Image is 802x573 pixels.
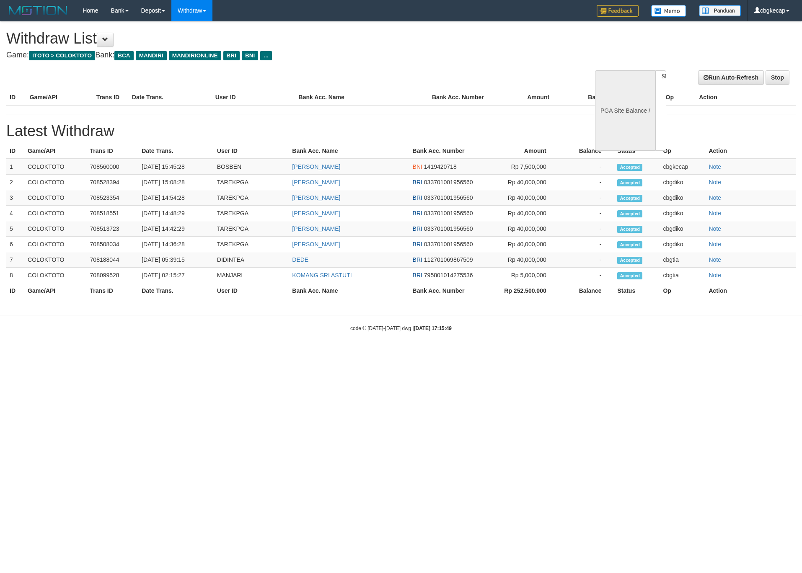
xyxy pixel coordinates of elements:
td: - [559,190,614,206]
a: [PERSON_NAME] [292,210,340,217]
span: BCA [114,51,133,60]
td: Rp 40,000,000 [489,190,559,206]
th: Game/API [24,283,87,299]
td: 708518551 [87,206,139,221]
a: Note [709,241,721,248]
a: Run Auto-Refresh [698,70,764,85]
td: Rp 7,500,000 [489,159,559,175]
span: ITOTO > COLOKTOTO [29,51,95,60]
td: 708508034 [87,237,139,252]
th: Bank Acc. Number [409,283,489,299]
a: Note [709,225,721,232]
th: User ID [214,283,289,299]
td: [DATE] 14:42:29 [138,221,214,237]
td: [DATE] 02:15:27 [138,268,214,283]
span: 033701001956560 [424,194,473,201]
td: COLOKTOTO [24,175,87,190]
td: TAREKPGA [214,190,289,206]
span: 033701001956560 [424,179,473,186]
th: Rp 252.500.000 [489,283,559,299]
span: Accepted [617,241,642,248]
td: DIDINTEA [214,252,289,268]
a: Note [709,272,721,279]
th: Op [660,143,705,159]
th: Action [696,90,796,105]
span: 795801014275536 [424,272,473,279]
td: [DATE] 15:45:28 [138,159,214,175]
th: Op [662,90,696,105]
span: Accepted [617,164,642,171]
a: [PERSON_NAME] [292,225,340,232]
th: Game/API [26,90,93,105]
td: Rp 40,000,000 [489,252,559,268]
th: ID [6,90,26,105]
td: - [559,206,614,221]
td: Rp 40,000,000 [489,175,559,190]
td: cbgkecap [660,159,705,175]
td: cbgdiko [660,190,705,206]
th: Bank Acc. Number [409,143,489,159]
span: 1419420718 [424,163,457,170]
span: Accepted [617,272,642,279]
span: BRI [413,179,422,186]
span: BRI [413,272,422,279]
th: Bank Acc. Name [289,143,409,159]
td: - [559,159,614,175]
td: COLOKTOTO [24,237,87,252]
a: Note [709,256,721,263]
td: - [559,175,614,190]
span: MANDIRI [136,51,167,60]
span: Accepted [617,226,642,233]
th: Action [705,143,796,159]
th: Date Trans. [138,143,214,159]
h1: Latest Withdraw [6,123,796,139]
th: Op [660,283,705,299]
td: 708523354 [87,190,139,206]
th: Trans ID [87,143,139,159]
span: BRI [413,194,422,201]
a: Note [709,179,721,186]
td: cbgdiko [660,175,705,190]
span: 033701001956560 [424,225,473,232]
td: TAREKPGA [214,237,289,252]
td: COLOKTOTO [24,190,87,206]
td: 708513723 [87,221,139,237]
td: - [559,221,614,237]
img: panduan.png [699,5,741,16]
span: 112701069867509 [424,256,473,263]
td: - [559,268,614,283]
th: Balance [559,143,614,159]
h1: Withdraw List [6,30,526,47]
a: [PERSON_NAME] [292,179,340,186]
th: Bank Acc. Number [429,90,495,105]
img: Feedback.jpg [597,5,639,17]
span: Accepted [617,257,642,264]
th: Date Trans. [138,283,214,299]
td: TAREKPGA [214,206,289,221]
span: MANDIRIONLINE [169,51,221,60]
div: PGA Site Balance / [595,70,655,151]
th: Action [705,283,796,299]
th: Bank Acc. Name [295,90,429,105]
th: Trans ID [87,283,139,299]
a: Note [709,163,721,170]
th: Trans ID [93,90,129,105]
td: 7 [6,252,24,268]
td: 3 [6,190,24,206]
td: 708528394 [87,175,139,190]
td: - [559,252,614,268]
th: User ID [212,90,295,105]
td: Rp 40,000,000 [489,206,559,221]
th: Status [614,143,660,159]
td: 5 [6,221,24,237]
span: ... [260,51,272,60]
th: Amount [495,90,562,105]
td: COLOKTOTO [24,268,87,283]
span: BNI [413,163,422,170]
th: ID [6,143,24,159]
td: cbgdiko [660,237,705,252]
a: KOMANG SRI ASTUTI [292,272,352,279]
td: cbgdiko [660,221,705,237]
td: [DATE] 14:54:28 [138,190,214,206]
td: 708188044 [87,252,139,268]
